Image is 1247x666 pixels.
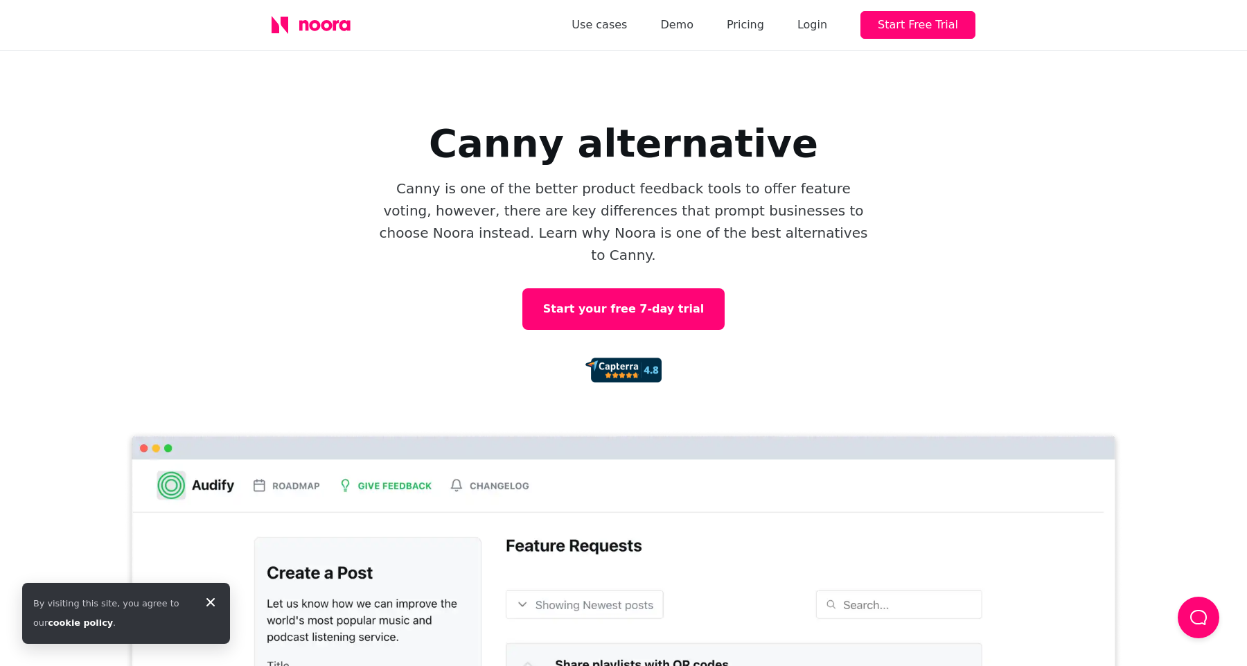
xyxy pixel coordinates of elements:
div: By visiting this site, you agree to our . [33,594,191,633]
h1: Canny alternative [429,120,818,166]
a: Use cases [572,15,627,35]
a: Start your free 7-day trial [522,288,725,330]
a: Demo [660,15,693,35]
a: cookie policy [48,617,113,628]
img: 92d72d4f0927c2c8b0462b8c7b01ca97.png [585,358,662,383]
button: Load Chat [1178,597,1219,638]
p: Canny is one of the better product feedback tools to offer feature voting, however, there are key... [374,177,873,266]
div: Login [797,15,827,35]
a: Pricing [727,15,764,35]
button: Start Free Trial [860,11,975,39]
